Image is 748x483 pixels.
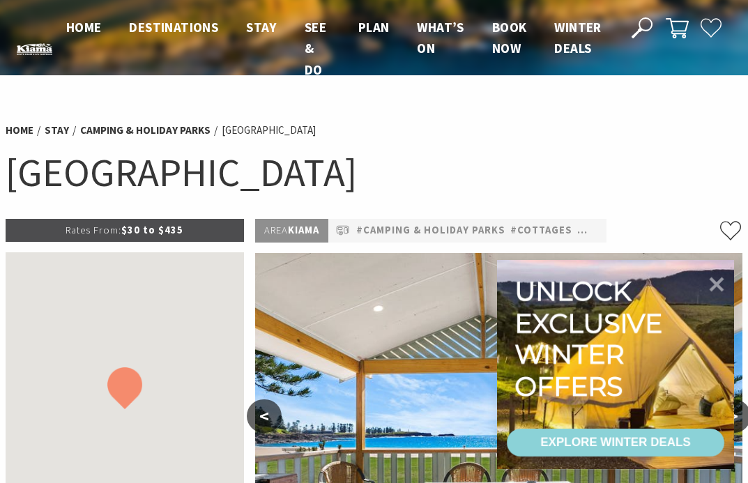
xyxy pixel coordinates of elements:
[492,19,527,56] span: Book now
[540,429,690,457] div: EXPLORE WINTER DEALS
[358,19,390,36] span: Plan
[507,429,724,457] a: EXPLORE WINTER DEALS
[264,224,288,236] span: Area
[52,17,616,80] nav: Main Menu
[554,19,601,56] span: Winter Deals
[66,224,121,236] span: Rates From:
[129,19,218,36] span: Destinations
[45,123,69,137] a: Stay
[246,19,277,36] span: Stay
[255,219,328,243] p: Kiama
[66,19,102,36] span: Home
[356,222,505,239] a: #Camping & Holiday Parks
[6,146,742,198] h1: [GEOGRAPHIC_DATA]
[514,275,669,402] div: Unlock exclusive winter offers
[510,222,572,239] a: #Cottages
[80,123,211,137] a: Camping & Holiday Parks
[6,219,244,242] p: $30 to $435
[417,19,464,56] span: What’s On
[305,19,326,78] span: See & Do
[6,123,33,137] a: Home
[247,399,282,433] button: <
[17,43,52,55] img: Kiama Logo
[222,122,316,139] li: [GEOGRAPHIC_DATA]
